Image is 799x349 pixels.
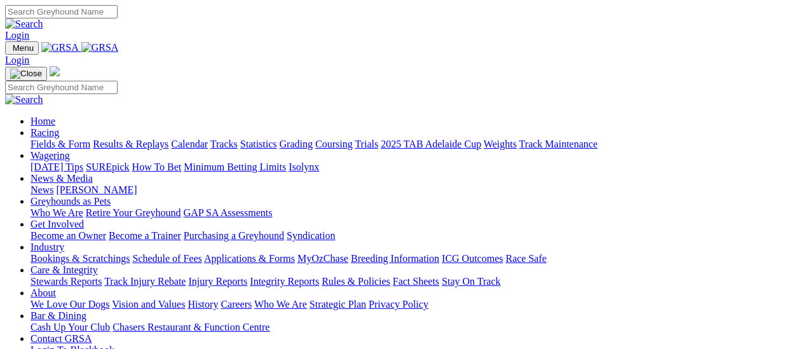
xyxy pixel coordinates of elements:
[31,219,84,229] a: Get Involved
[221,299,252,310] a: Careers
[393,276,439,287] a: Fact Sheets
[5,55,29,65] a: Login
[31,173,93,184] a: News & Media
[442,276,500,287] a: Stay On Track
[280,139,313,149] a: Grading
[254,299,307,310] a: Who We Are
[287,230,335,241] a: Syndication
[381,139,481,149] a: 2025 TAB Adelaide Cup
[5,5,118,18] input: Search
[50,66,60,76] img: logo-grsa-white.png
[31,230,794,242] div: Get Involved
[188,299,218,310] a: History
[31,116,55,127] a: Home
[132,161,182,172] a: How To Bet
[355,139,378,149] a: Trials
[31,127,59,138] a: Racing
[86,207,181,218] a: Retire Your Greyhound
[104,276,186,287] a: Track Injury Rebate
[13,43,34,53] span: Menu
[31,207,83,218] a: Who We Are
[31,253,130,264] a: Bookings & Scratchings
[184,161,286,172] a: Minimum Betting Limits
[31,253,794,264] div: Industry
[31,276,102,287] a: Stewards Reports
[484,139,517,149] a: Weights
[171,139,208,149] a: Calendar
[184,207,273,218] a: GAP SA Assessments
[184,230,284,241] a: Purchasing a Greyhound
[369,299,428,310] a: Privacy Policy
[31,276,794,287] div: Care & Integrity
[112,299,185,310] a: Vision and Values
[322,276,390,287] a: Rules & Policies
[297,253,348,264] a: MyOzChase
[442,253,503,264] a: ICG Outcomes
[31,322,110,332] a: Cash Up Your Club
[5,41,39,55] button: Toggle navigation
[109,230,181,241] a: Become a Trainer
[132,253,201,264] a: Schedule of Fees
[81,42,119,53] img: GRSA
[519,139,598,149] a: Track Maintenance
[31,150,70,161] a: Wagering
[31,322,794,333] div: Bar & Dining
[31,184,794,196] div: News & Media
[31,139,90,149] a: Fields & Form
[10,69,42,79] img: Close
[204,253,295,264] a: Applications & Forms
[31,207,794,219] div: Greyhounds as Pets
[31,264,98,275] a: Care & Integrity
[31,333,92,344] a: Contact GRSA
[5,30,29,41] a: Login
[113,322,270,332] a: Chasers Restaurant & Function Centre
[351,253,439,264] a: Breeding Information
[56,184,137,195] a: [PERSON_NAME]
[315,139,353,149] a: Coursing
[31,299,794,310] div: About
[31,299,109,310] a: We Love Our Dogs
[505,253,546,264] a: Race Safe
[250,276,319,287] a: Integrity Reports
[289,161,319,172] a: Isolynx
[240,139,277,149] a: Statistics
[31,161,83,172] a: [DATE] Tips
[31,242,64,252] a: Industry
[5,67,47,81] button: Toggle navigation
[41,42,79,53] img: GRSA
[5,94,43,106] img: Search
[210,139,238,149] a: Tracks
[188,276,247,287] a: Injury Reports
[31,184,53,195] a: News
[5,81,118,94] input: Search
[5,18,43,30] img: Search
[31,161,794,173] div: Wagering
[31,287,56,298] a: About
[86,161,129,172] a: SUREpick
[93,139,168,149] a: Results & Replays
[31,230,106,241] a: Become an Owner
[31,310,86,321] a: Bar & Dining
[31,139,794,150] div: Racing
[31,196,111,207] a: Greyhounds as Pets
[310,299,366,310] a: Strategic Plan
